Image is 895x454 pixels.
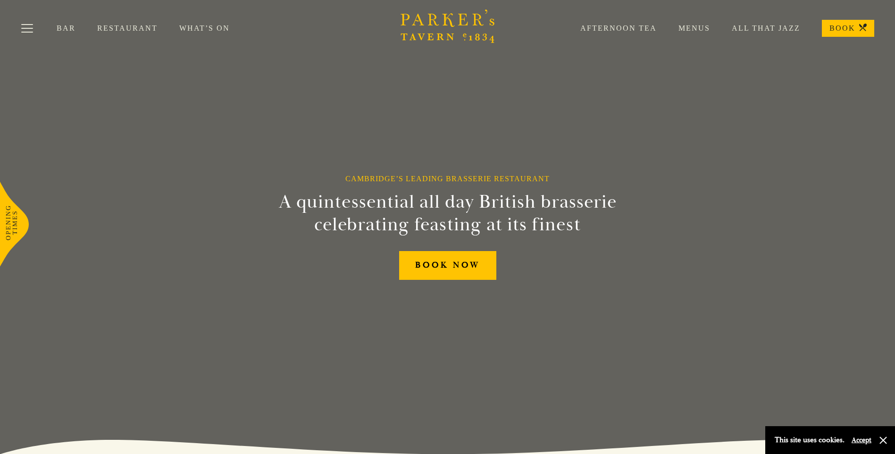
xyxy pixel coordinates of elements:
button: Accept [852,436,871,445]
h1: Cambridge’s Leading Brasserie Restaurant [345,174,550,183]
h2: A quintessential all day British brasserie celebrating feasting at its finest [233,191,663,236]
a: BOOK NOW [399,251,496,280]
p: This site uses cookies. [775,433,845,447]
button: Close and accept [878,436,888,445]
